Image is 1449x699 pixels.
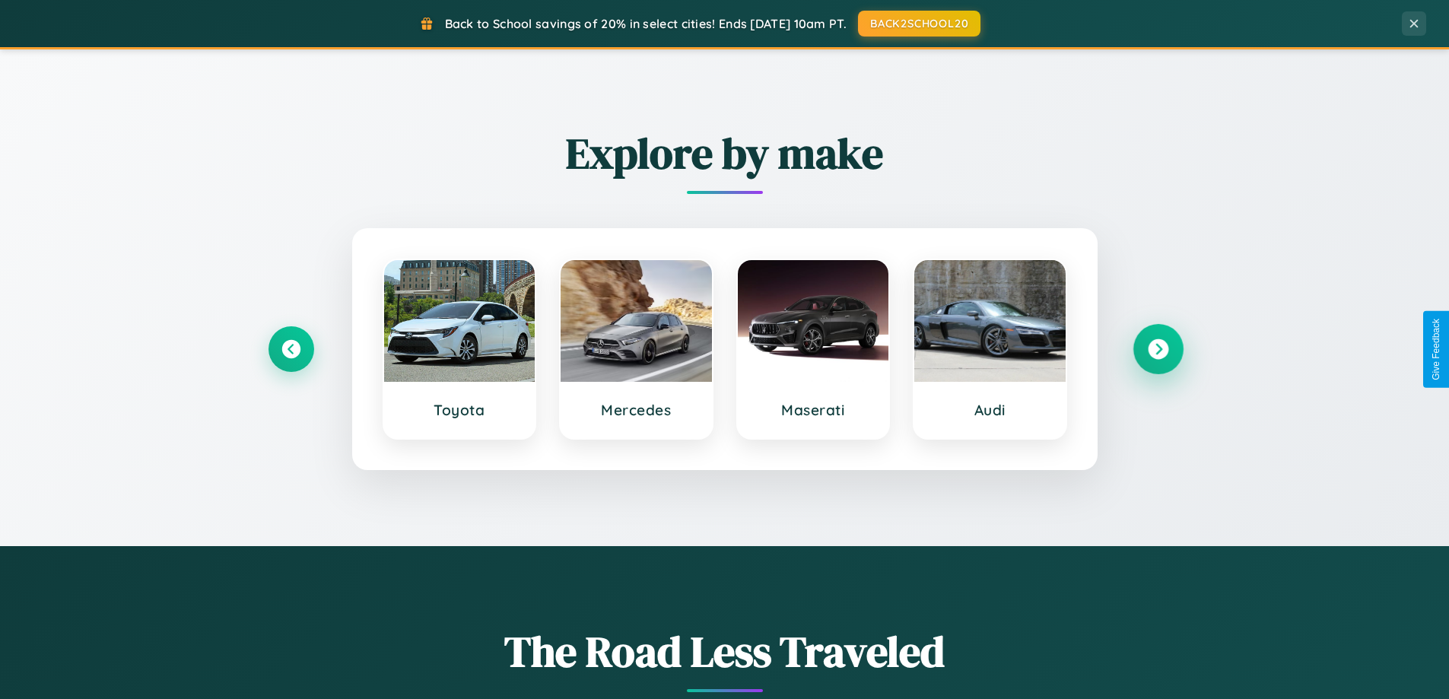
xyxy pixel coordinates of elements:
[399,401,520,419] h3: Toyota
[858,11,980,37] button: BACK2SCHOOL20
[753,401,874,419] h3: Maserati
[269,124,1181,183] h2: Explore by make
[929,401,1050,419] h3: Audi
[576,401,697,419] h3: Mercedes
[445,16,847,31] span: Back to School savings of 20% in select cities! Ends [DATE] 10am PT.
[1431,319,1441,380] div: Give Feedback
[269,622,1181,681] h1: The Road Less Traveled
